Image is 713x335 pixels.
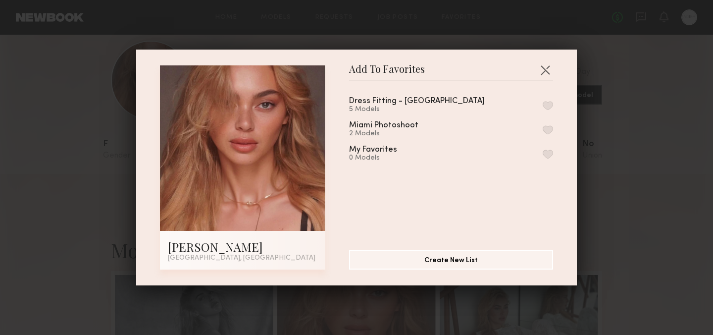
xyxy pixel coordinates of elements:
div: 5 Models [349,106,509,113]
div: 0 Models [349,154,421,162]
button: Close [537,62,553,78]
div: [GEOGRAPHIC_DATA], [GEOGRAPHIC_DATA] [168,255,317,262]
div: 2 Models [349,130,442,138]
span: Add To Favorites [349,65,425,80]
div: Dress Fitting - [GEOGRAPHIC_DATA] [349,97,485,106]
button: Create New List [349,250,553,270]
div: My Favorites [349,146,397,154]
div: [PERSON_NAME] [168,239,317,255]
div: Miami Photoshoot [349,121,418,130]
